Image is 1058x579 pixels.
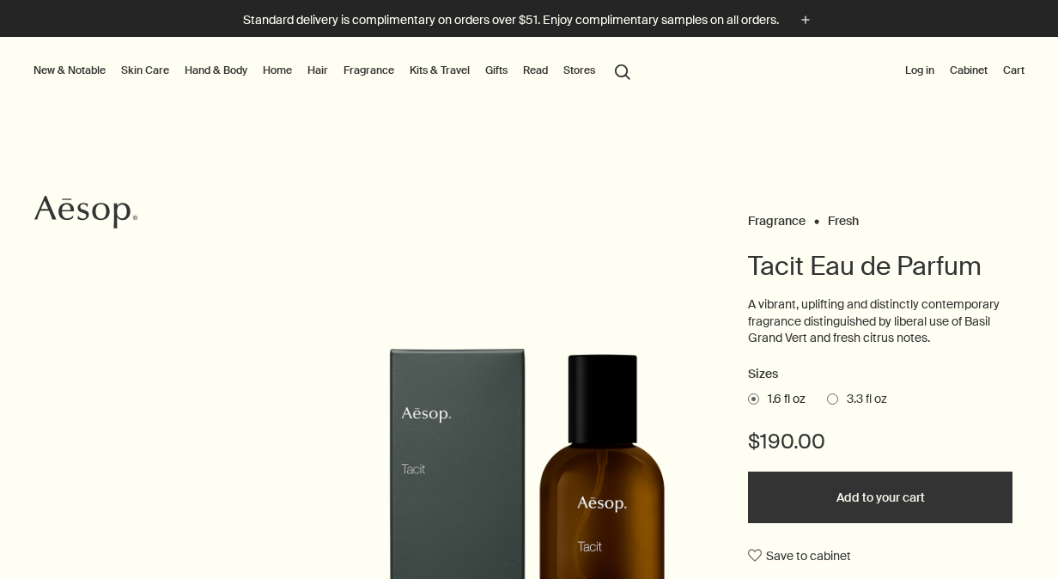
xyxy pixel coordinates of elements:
[243,11,779,29] p: Standard delivery is complimentary on orders over $51. Enjoy complimentary samples on all orders.
[243,10,815,30] button: Standard delivery is complimentary on orders over $51. Enjoy complimentary samples on all orders.
[748,472,1012,523] button: Add to your cart - $190.00
[482,60,511,81] a: Gifts
[406,60,473,81] a: Kits & Travel
[30,191,142,238] a: Aesop
[748,540,851,571] button: Save to cabinet
[34,195,137,229] svg: Aesop
[748,213,806,221] a: Fragrance
[748,249,1012,283] h1: Tacit Eau de Parfum
[902,37,1028,106] nav: supplementary
[304,60,331,81] a: Hair
[759,391,806,408] span: 1.6 fl oz
[520,60,551,81] a: Read
[748,428,825,455] span: $190.00
[181,60,251,81] a: Hand & Body
[902,60,938,81] button: Log in
[748,364,1012,385] h2: Sizes
[340,60,398,81] a: Fragrance
[828,213,859,221] a: Fresh
[946,60,991,81] a: Cabinet
[118,60,173,81] a: Skin Care
[838,391,887,408] span: 3.3 fl oz
[30,60,109,81] button: New & Notable
[560,60,599,81] button: Stores
[259,60,295,81] a: Home
[748,296,1012,347] p: A vibrant, uplifting and distinctly contemporary fragrance distinguished by liberal use of Basil ...
[607,54,638,87] button: Open search
[1000,60,1028,81] button: Cart
[30,37,638,106] nav: primary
